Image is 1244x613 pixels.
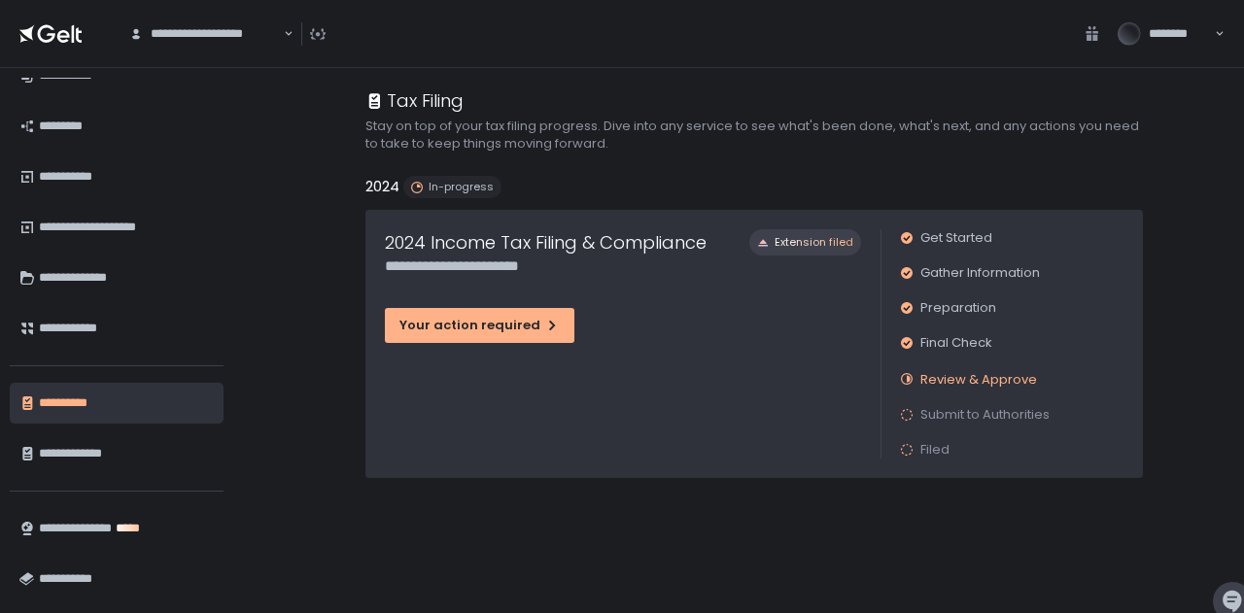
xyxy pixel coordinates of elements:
div: Tax Filing [365,87,464,114]
input: Search for option [281,24,282,44]
h2: 2024 [365,176,399,198]
h2: Stay on top of your tax filing progress. Dive into any service to see what's been done, what's ne... [365,118,1143,153]
button: Your action required [385,308,574,343]
span: Review & Approve [920,370,1037,389]
div: Search for option [117,14,294,54]
span: Final Check [920,334,992,352]
span: Extension filed [775,235,853,250]
span: Filed [920,441,950,459]
span: Gather Information [920,264,1040,282]
div: Your action required [399,317,560,334]
span: Submit to Authorities [920,406,1050,424]
span: In-progress [429,180,494,194]
h1: 2024 Income Tax Filing & Compliance [385,229,707,255]
span: Preparation [920,299,996,317]
span: Get Started [920,229,992,247]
